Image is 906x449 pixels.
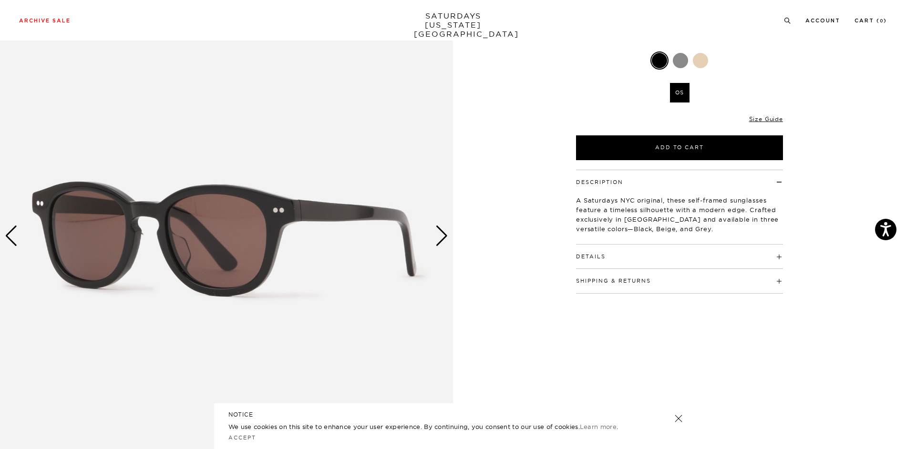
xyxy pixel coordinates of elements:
div: Previous slide [5,225,18,246]
p: A Saturdays NYC original, these self-framed sunglasses feature a timeless silhouette with a moder... [576,195,783,234]
small: 0 [880,19,884,23]
button: Description [576,180,623,185]
div: Next slide [435,225,448,246]
label: OS [670,83,690,102]
a: SATURDAYS[US_STATE][GEOGRAPHIC_DATA] [414,11,493,39]
a: Accept [228,434,256,441]
a: Archive Sale [19,18,71,23]
h5: NOTICE [228,410,678,419]
button: Shipping & Returns [576,278,651,284]
a: Size Guide [749,115,783,122]
button: Details [576,254,606,259]
p: We use cookies on this site to enhance your user experience. By continuing, you consent to our us... [228,422,644,431]
button: Add to Cart [576,135,783,160]
a: Learn more [580,423,617,430]
a: Account [805,18,840,23]
a: Cart (0) [855,18,887,23]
